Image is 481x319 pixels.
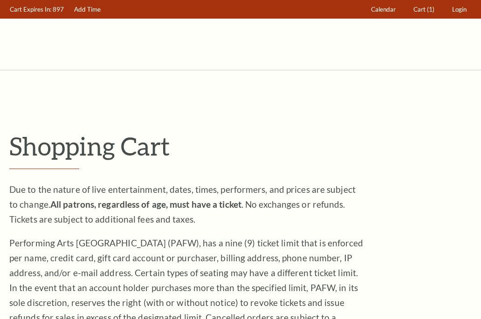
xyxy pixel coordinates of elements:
[367,0,400,19] a: Calendar
[413,6,426,13] span: Cart
[427,6,434,13] span: (1)
[10,6,51,13] span: Cart Expires In:
[9,184,356,224] span: Due to the nature of live entertainment, dates, times, performers, and prices are subject to chan...
[9,131,472,161] p: Shopping Cart
[409,0,439,19] a: Cart (1)
[70,0,105,19] a: Add Time
[452,6,467,13] span: Login
[53,6,64,13] span: 897
[50,199,241,210] strong: All patrons, regardless of age, must have a ticket
[448,0,471,19] a: Login
[371,6,396,13] span: Calendar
